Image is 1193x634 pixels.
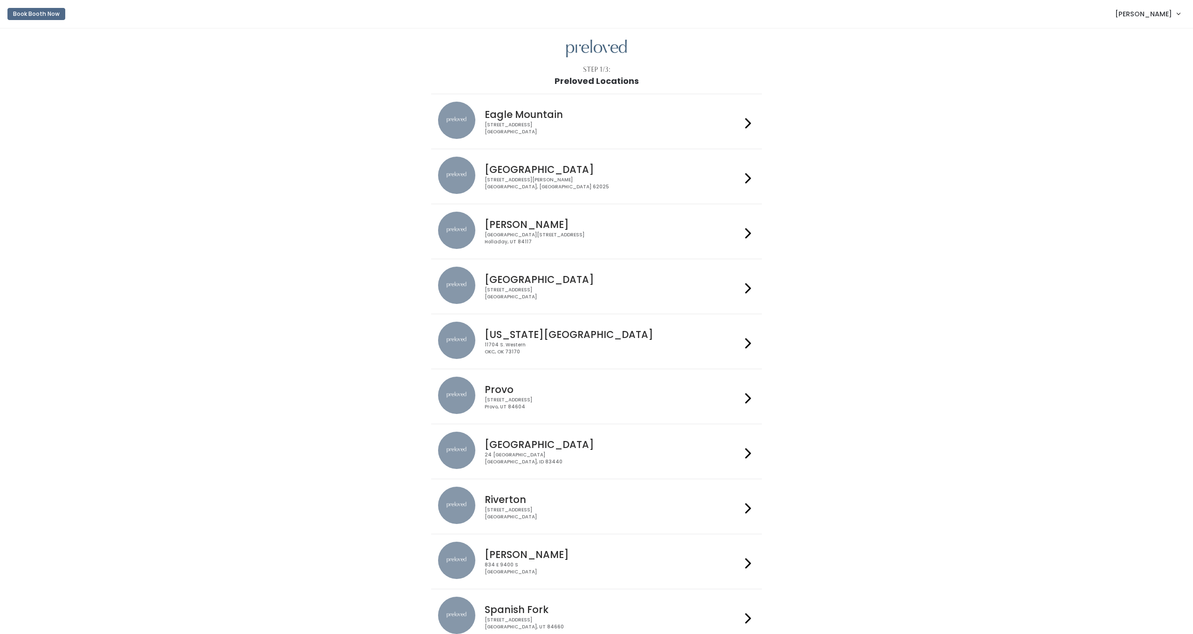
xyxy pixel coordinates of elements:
img: preloved location [438,542,475,579]
a: preloved location [PERSON_NAME] 834 E 9400 S[GEOGRAPHIC_DATA] [438,542,754,581]
a: preloved location Eagle Mountain [STREET_ADDRESS][GEOGRAPHIC_DATA] [438,102,754,141]
h4: Spanish Fork [485,604,741,615]
img: preloved location [438,487,475,524]
h4: [GEOGRAPHIC_DATA] [485,439,741,450]
h4: [GEOGRAPHIC_DATA] [485,274,741,285]
span: [PERSON_NAME] [1115,9,1172,19]
a: preloved location Riverton [STREET_ADDRESS][GEOGRAPHIC_DATA] [438,487,754,526]
a: preloved location [GEOGRAPHIC_DATA] [STREET_ADDRESS][PERSON_NAME][GEOGRAPHIC_DATA], [GEOGRAPHIC_D... [438,157,754,196]
img: preloved location [438,432,475,469]
h4: [PERSON_NAME] [485,549,741,560]
h4: Eagle Mountain [485,109,741,120]
h1: Preloved Locations [555,76,639,86]
div: [STREET_ADDRESS] [GEOGRAPHIC_DATA] [485,122,741,135]
a: preloved location Provo [STREET_ADDRESS]Provo, UT 84604 [438,377,754,416]
img: preloved location [438,377,475,414]
a: preloved location [GEOGRAPHIC_DATA] [STREET_ADDRESS][GEOGRAPHIC_DATA] [438,267,754,306]
button: Book Booth Now [7,8,65,20]
a: preloved location [GEOGRAPHIC_DATA] 24 [GEOGRAPHIC_DATA][GEOGRAPHIC_DATA], ID 83440 [438,432,754,471]
a: [PERSON_NAME] [1106,4,1189,24]
div: 834 E 9400 S [GEOGRAPHIC_DATA] [485,562,741,575]
img: preloved location [438,597,475,634]
img: preloved location [438,212,475,249]
div: [STREET_ADDRESS] [GEOGRAPHIC_DATA], UT 84660 [485,617,741,630]
div: 11704 S. Western OKC, OK 73170 [485,342,741,355]
img: preloved location [438,267,475,304]
a: Book Booth Now [7,4,65,24]
div: Step 1/3: [583,65,610,75]
h4: Provo [485,384,741,395]
img: preloved location [438,157,475,194]
div: 24 [GEOGRAPHIC_DATA] [GEOGRAPHIC_DATA], ID 83440 [485,452,741,465]
h4: [GEOGRAPHIC_DATA] [485,164,741,175]
img: preloved logo [566,40,627,58]
div: [STREET_ADDRESS] [GEOGRAPHIC_DATA] [485,287,741,300]
img: preloved location [438,102,475,139]
img: preloved location [438,322,475,359]
h4: [US_STATE][GEOGRAPHIC_DATA] [485,329,741,340]
a: preloved location [PERSON_NAME] [GEOGRAPHIC_DATA][STREET_ADDRESS]Holladay, UT 84117 [438,212,754,251]
h4: [PERSON_NAME] [485,219,741,230]
a: preloved location [US_STATE][GEOGRAPHIC_DATA] 11704 S. WesternOKC, OK 73170 [438,322,754,361]
h4: Riverton [485,494,741,505]
div: [STREET_ADDRESS][PERSON_NAME] [GEOGRAPHIC_DATA], [GEOGRAPHIC_DATA] 62025 [485,177,741,190]
div: [STREET_ADDRESS] Provo, UT 84604 [485,397,741,410]
div: [STREET_ADDRESS] [GEOGRAPHIC_DATA] [485,507,741,520]
div: [GEOGRAPHIC_DATA][STREET_ADDRESS] Holladay, UT 84117 [485,232,741,245]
